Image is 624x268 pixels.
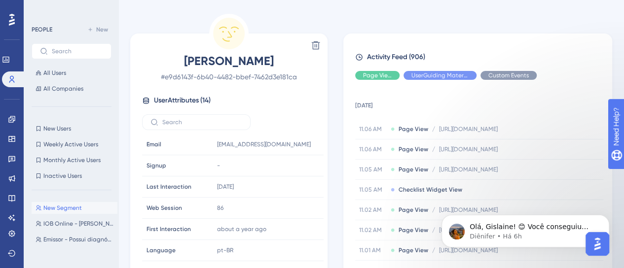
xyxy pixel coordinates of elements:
[359,145,387,153] span: 11.06 AM
[359,125,387,133] span: 11.06 AM
[217,204,223,212] span: 86
[32,138,111,150] button: Weekly Active Users
[96,26,108,33] span: New
[359,206,387,214] span: 11.02 AM
[147,246,176,254] span: Language
[399,226,428,234] span: Page View
[43,204,82,212] span: New Segment
[43,125,71,133] span: New Users
[399,246,428,254] span: Page View
[23,2,62,14] span: Need Help?
[399,125,428,133] span: Page View
[142,53,316,69] span: [PERSON_NAME]
[147,225,191,233] span: First Interaction
[359,226,387,234] span: 11.02 AM
[43,220,113,228] span: IOB Online - [PERSON_NAME]
[432,125,435,133] span: /
[217,162,220,169] span: -
[399,145,428,153] span: Page View
[427,194,624,263] iframe: Intercom notifications mensagem
[147,183,191,191] span: Last Interaction
[142,71,316,83] span: # e9d6143f-6b40-4482-bbef-7462d3e181ca
[439,125,498,133] span: [URL][DOMAIN_NAME]
[32,234,117,245] button: Emissor - Possui diagnóstico e nova homepage
[43,69,66,77] span: All Users
[359,246,387,254] span: 11.01 AM
[32,202,117,214] button: New Segment
[84,24,111,35] button: New
[355,88,603,119] td: [DATE]
[411,71,469,79] span: UserGuiding Material
[32,67,111,79] button: All Users
[432,166,435,173] span: /
[147,204,182,212] span: Web Session
[162,119,242,126] input: Search
[43,156,101,164] span: Monthly Active Users
[217,226,266,233] time: about a year ago
[32,123,111,134] button: New Users
[217,246,233,254] span: pt-BR
[432,145,435,153] span: /
[32,83,111,95] button: All Companies
[43,235,113,243] span: Emissor - Possui diagnóstico e nova homepage
[32,218,117,230] button: IOB Online - [PERSON_NAME]
[488,71,529,79] span: Custom Events
[32,154,111,166] button: Monthly Active Users
[52,48,103,55] input: Search
[147,140,161,148] span: Email
[217,183,234,190] time: [DATE]
[399,206,428,214] span: Page View
[399,186,462,194] span: Checklist Widget View
[367,51,425,63] span: Activity Feed (906)
[154,95,211,106] span: User Attributes ( 14 )
[359,186,387,194] span: 11.05 AM
[363,71,392,79] span: Page View
[399,166,428,173] span: Page View
[359,166,387,173] span: 11.05 AM
[32,170,111,182] button: Inactive Users
[43,140,98,148] span: Weekly Active Users
[439,145,498,153] span: [URL][DOMAIN_NAME]
[147,162,166,169] span: Signup
[439,166,498,173] span: [URL][DOMAIN_NAME]
[43,85,83,93] span: All Companies
[583,229,612,259] iframe: UserGuiding AI Assistant Launcher
[217,140,311,148] span: [EMAIL_ADDRESS][DOMAIN_NAME]
[43,172,82,180] span: Inactive Users
[32,26,52,33] div: PEOPLE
